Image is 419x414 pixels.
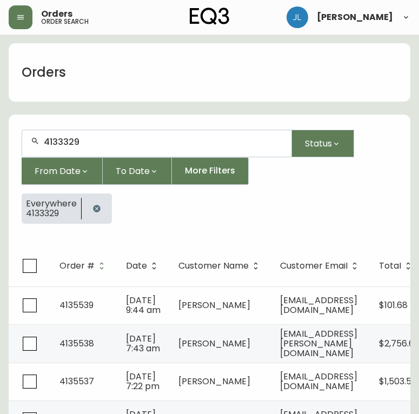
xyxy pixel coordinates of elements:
span: [DATE] 9:44 am [126,294,161,316]
input: Search [44,137,283,147]
span: Status [305,137,332,150]
span: [PERSON_NAME] [178,375,250,388]
span: Customer Email [280,263,348,269]
span: From Date [35,164,81,178]
button: From Date [22,157,103,185]
button: To Date [103,157,172,185]
span: Customer Name [178,261,263,271]
span: Customer Email [280,261,362,271]
span: [PERSON_NAME] [317,13,393,22]
span: Orders [41,10,72,18]
span: [EMAIL_ADDRESS][DOMAIN_NAME] [280,370,357,392]
span: 4133329 [26,209,77,218]
span: [EMAIL_ADDRESS][PERSON_NAME][DOMAIN_NAME] [280,328,357,359]
span: $1,503.53 [379,375,416,388]
span: [DATE] 7:43 am [126,332,160,355]
h5: order search [41,18,89,25]
span: [PERSON_NAME] [178,299,250,311]
span: To Date [116,164,150,178]
span: Date [126,263,147,269]
span: 4135538 [59,337,94,350]
span: Total [379,261,415,271]
span: Order # [59,263,95,269]
span: More Filters [185,165,235,177]
span: Date [126,261,161,271]
span: $101.68 [379,299,408,311]
button: More Filters [172,157,249,185]
span: Order # [59,261,109,271]
button: Status [292,130,354,157]
img: logo [190,8,230,25]
img: 1c9c23e2a847dab86f8017579b61559c [287,6,308,28]
span: 4135539 [59,299,94,311]
h1: Orders [22,63,66,82]
span: [EMAIL_ADDRESS][DOMAIN_NAME] [280,294,357,316]
span: Everywhere [26,199,77,209]
span: Total [379,263,401,269]
span: 4135537 [59,375,94,388]
span: [DATE] 7:22 pm [126,370,159,392]
span: [PERSON_NAME] [178,337,250,350]
span: Customer Name [178,263,249,269]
